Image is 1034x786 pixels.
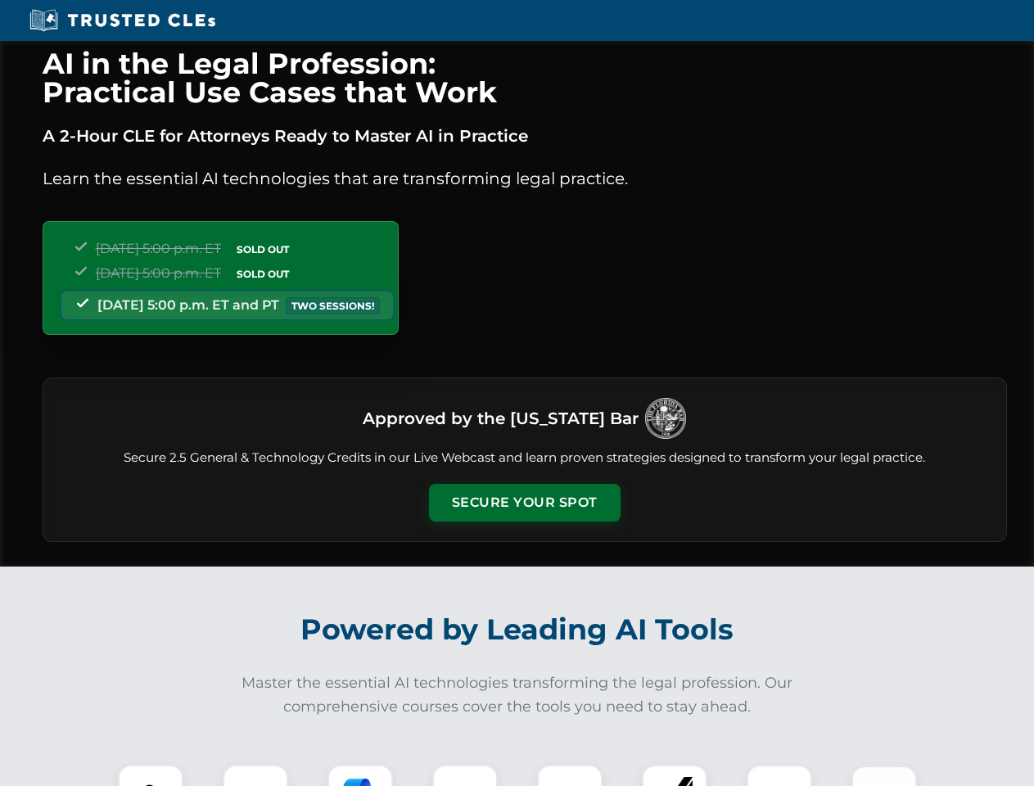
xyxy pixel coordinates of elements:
span: [DATE] 5:00 p.m. ET [96,265,221,281]
h3: Approved by the [US_STATE] Bar [363,404,639,433]
p: Learn the essential AI technologies that are transforming legal practice. [43,165,1007,192]
p: Master the essential AI technologies transforming the legal profession. Our comprehensive courses... [231,671,804,719]
p: Secure 2.5 General & Technology Credits in our Live Webcast and learn proven strategies designed ... [63,449,987,468]
img: Trusted CLEs [25,8,220,33]
span: SOLD OUT [231,241,295,258]
span: SOLD OUT [231,265,295,282]
span: [DATE] 5:00 p.m. ET [96,241,221,256]
h2: Powered by Leading AI Tools [64,601,971,658]
button: Secure Your Spot [429,484,621,522]
img: Logo [645,398,686,439]
h1: AI in the Legal Profession: Practical Use Cases that Work [43,49,1007,106]
p: A 2-Hour CLE for Attorneys Ready to Master AI in Practice [43,123,1007,149]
